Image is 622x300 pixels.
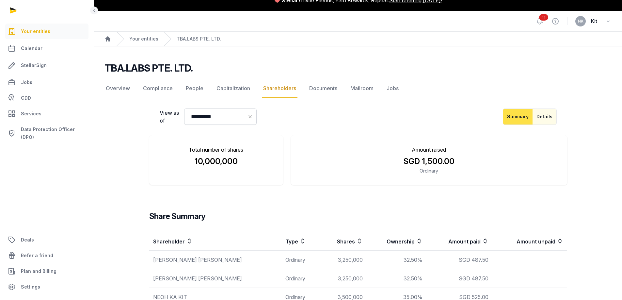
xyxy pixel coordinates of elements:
a: Settings [5,279,88,295]
a: Plan and Billing [5,263,88,279]
span: Services [21,110,41,118]
button: NK [575,16,586,26]
span: Refer a friend [21,252,53,259]
span: Kit [591,17,597,25]
iframe: Chat Widget [589,269,622,300]
th: Type [281,232,320,251]
span: Calendar [21,44,42,52]
input: Datepicker input [184,108,257,125]
a: Your entities [5,24,88,39]
a: Your entities [129,36,158,42]
a: Documents [308,79,339,98]
td: 3,250,000 [320,269,366,288]
span: SGD 1,500.00 [404,157,455,166]
th: Amount paid [426,232,492,251]
a: Data Protection Officer (DPO) [5,123,88,144]
a: StellarSign [5,58,88,73]
td: 3,250,000 [320,251,366,269]
td: 32.50% [367,251,427,269]
span: Your entities [21,27,50,35]
a: Capitalization [215,79,251,98]
th: Shares [320,232,366,251]
a: Jobs [385,79,400,98]
a: People [184,79,205,98]
th: Amount unpaid [492,232,567,251]
span: Data Protection Officer (DPO) [21,125,86,141]
label: View as of [160,109,179,125]
a: Shareholders [262,79,297,98]
td: 32.50% [367,269,427,288]
div: [PERSON_NAME] [PERSON_NAME] [153,256,278,264]
a: Mailroom [349,79,375,98]
span: Ordinary [420,168,438,174]
a: Compliance [142,79,174,98]
a: Deals [5,232,88,248]
span: Deals [21,236,34,244]
span: SGD 487.50 [459,257,488,263]
a: Overview [104,79,131,98]
span: 11 [539,14,548,21]
th: Shareholder [149,232,282,251]
button: Summary [503,108,533,125]
a: CDD [5,92,88,105]
nav: Breadcrumb [94,32,622,46]
div: [PERSON_NAME] [PERSON_NAME] [153,275,278,282]
a: Services [5,106,88,122]
p: Total number of shares [160,146,273,154]
span: Plan and Billing [21,267,56,275]
span: Jobs [21,78,32,86]
button: Details [533,108,557,125]
div: 10,000,000 [160,156,273,167]
span: SGD 487.50 [459,275,488,282]
span: Settings [21,283,40,291]
h2: TBA.LABS PTE. LTD. [104,62,193,74]
span: StellarSign [21,61,47,69]
a: Calendar [5,41,88,56]
td: Ordinary [281,251,320,269]
span: CDD [21,94,31,102]
a: Jobs [5,75,88,90]
h3: Share Summary [149,211,567,222]
nav: Tabs [104,79,612,98]
th: Ownership [367,232,427,251]
td: Ordinary [281,269,320,288]
p: Amount raised [301,146,556,154]
a: TBA.LABS PTE. LTD. [177,36,221,42]
a: Refer a friend [5,248,88,263]
span: NK [578,19,583,23]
